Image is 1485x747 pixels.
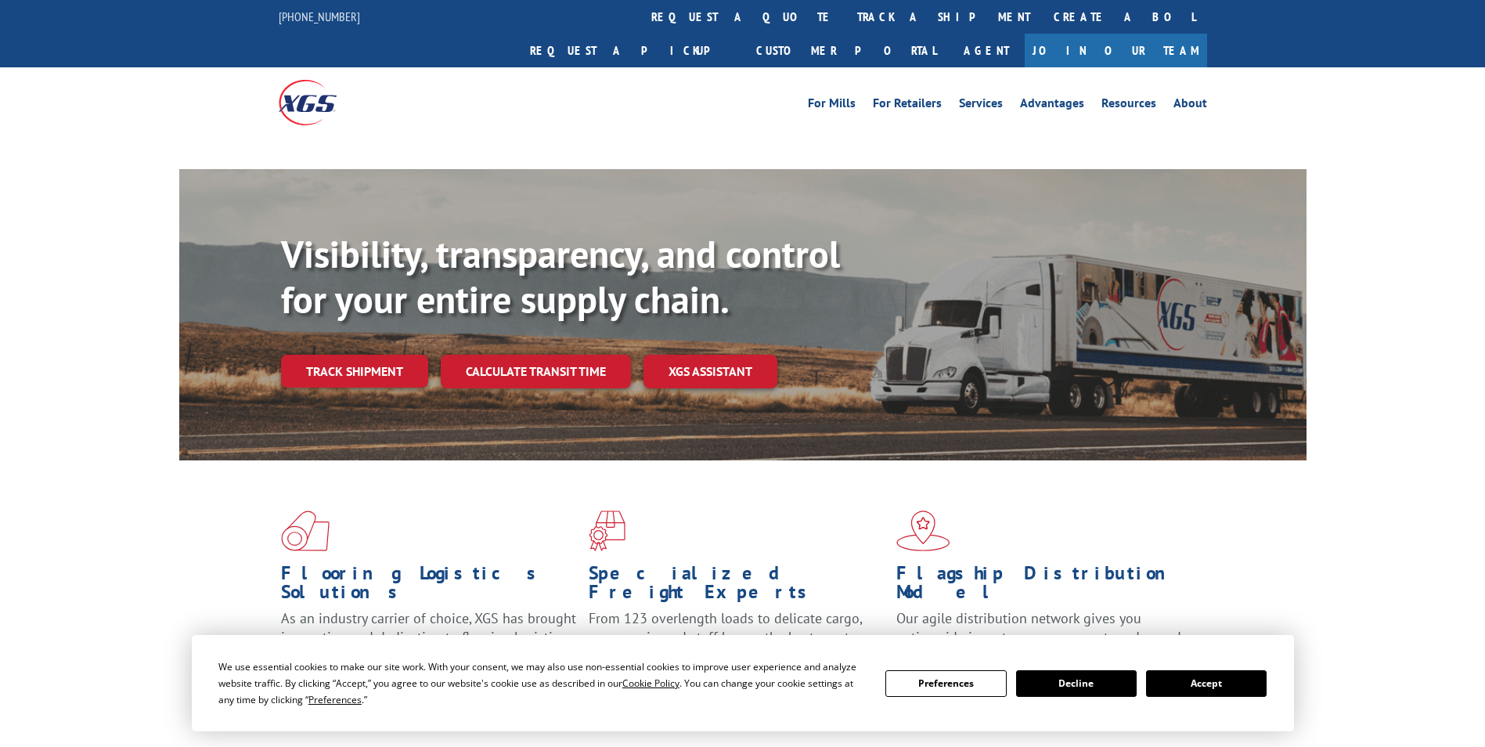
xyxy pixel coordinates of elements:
a: Calculate transit time [441,355,631,388]
a: Customer Portal [744,34,948,67]
a: Track shipment [281,355,428,388]
a: For Retailers [873,97,942,114]
a: Advantages [1020,97,1084,114]
div: Cookie Consent Prompt [192,635,1294,731]
a: Join Our Team [1025,34,1207,67]
a: For Mills [808,97,856,114]
a: Services [959,97,1003,114]
a: Agent [948,34,1025,67]
span: Preferences [308,693,362,706]
b: Visibility, transparency, and control for your entire supply chain. [281,229,840,323]
a: [PHONE_NUMBER] [279,9,360,24]
p: From 123 overlength loads to delicate cargo, our experienced staff knows the best way to move you... [589,609,885,679]
h1: Flooring Logistics Solutions [281,564,577,609]
div: We use essential cookies to make our site work. With your consent, we may also use non-essential ... [218,659,867,708]
a: About [1173,97,1207,114]
span: As an industry carrier of choice, XGS has brought innovation and dedication to flooring logistics... [281,609,576,665]
h1: Specialized Freight Experts [589,564,885,609]
a: Request a pickup [518,34,744,67]
button: Accept [1146,670,1267,697]
img: xgs-icon-flagship-distribution-model-red [896,511,950,551]
span: Cookie Policy [622,677,679,690]
button: Preferences [885,670,1006,697]
span: Our agile distribution network gives you nationwide inventory management on demand. [896,609,1184,646]
button: Decline [1016,670,1137,697]
img: xgs-icon-focused-on-flooring-red [589,511,625,551]
a: Resources [1101,97,1156,114]
img: xgs-icon-total-supply-chain-intelligence-red [281,511,330,551]
a: XGS ASSISTANT [643,355,777,388]
h1: Flagship Distribution Model [896,564,1192,609]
